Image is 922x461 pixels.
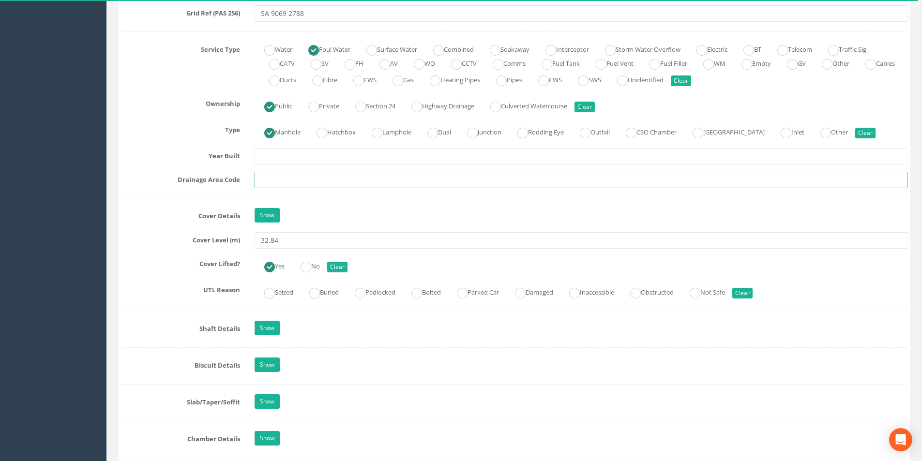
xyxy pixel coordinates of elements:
label: WO [404,56,435,70]
label: FH [335,56,363,70]
label: Interceptor [536,42,589,56]
a: Show [255,357,280,372]
label: Dual [418,124,451,138]
button: Clear [327,262,348,272]
label: Lamphole [362,124,411,138]
label: Damaged [505,284,553,298]
label: Biscuit Details [114,357,247,370]
a: Show [255,431,280,446]
label: Other [811,124,848,138]
label: Foul Water [299,42,350,56]
label: Grid Ref (PAS 256) [114,5,247,18]
label: Type [114,122,247,134]
label: Outfall [570,124,610,138]
label: CATV [259,56,295,70]
label: BT [734,42,761,56]
label: Fibre [302,72,337,86]
label: Unidentified [607,72,664,86]
label: Combined [423,42,474,56]
label: Other [812,56,849,70]
label: Storm Water Overflow [595,42,680,56]
label: Parked Car [447,284,499,298]
label: Fuel Filler [640,56,687,70]
label: Buried [300,284,339,298]
label: WM [694,56,726,70]
label: Inaccessible [559,284,614,298]
label: Gas [383,72,414,86]
label: Manhole [255,124,301,138]
label: Cover Level (m) [114,232,247,245]
label: Culverted Watercourse [481,98,567,112]
button: Clear [671,75,691,86]
label: Service Type [114,42,247,54]
label: Ducts [259,72,296,86]
label: Traffic Sig [818,42,866,56]
label: Padlocked [345,284,395,298]
label: Chamber Details [114,431,247,444]
label: Highway Drainage [402,98,474,112]
label: Shaft Details [114,321,247,333]
button: Clear [855,128,876,138]
label: Soakaway [480,42,529,56]
label: Fuel Vent [586,56,634,70]
label: [GEOGRAPHIC_DATA] [683,124,765,138]
label: Electric [687,42,727,56]
label: Telecom [768,42,812,56]
label: Cover Lifted? [114,256,247,268]
label: Comms [483,56,526,70]
label: SWS [568,72,601,86]
label: Empty [732,56,771,70]
label: Surface Water [357,42,417,56]
label: Not Safe [680,284,725,298]
button: Clear [574,102,595,112]
label: Cables [856,56,895,70]
label: Fuel Tank [532,56,580,70]
label: No [291,258,320,272]
label: Yes [255,258,285,272]
label: Public [255,98,292,112]
label: Pipes [486,72,522,86]
label: Junction [457,124,501,138]
a: Show [255,321,280,335]
label: Cover Details [114,208,247,221]
label: AV [370,56,398,70]
a: Show [255,394,280,409]
label: CSO Chamber [616,124,677,138]
label: SV [301,56,329,70]
label: CCTV [441,56,477,70]
a: Show [255,208,280,223]
label: CWS [529,72,562,86]
label: Section 24 [346,98,395,112]
label: Year Built [114,148,247,161]
div: Open Intercom Messenger [889,428,912,451]
label: Drainage Area Code [114,172,247,184]
label: GV [777,56,806,70]
label: Heating Pipes [420,72,480,86]
label: Inlet [771,124,804,138]
label: FWS [344,72,377,86]
label: Rodding Eye [508,124,564,138]
label: UTL Reason [114,282,247,295]
label: Seized [255,284,293,298]
label: Private [299,98,339,112]
label: Bolted [402,284,441,298]
label: Water [255,42,292,56]
label: Hatchbox [307,124,356,138]
label: Ownership [114,96,247,108]
label: Obstructed [620,284,674,298]
label: Slab/Taper/Soffit [114,394,247,407]
button: Clear [732,288,753,298]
